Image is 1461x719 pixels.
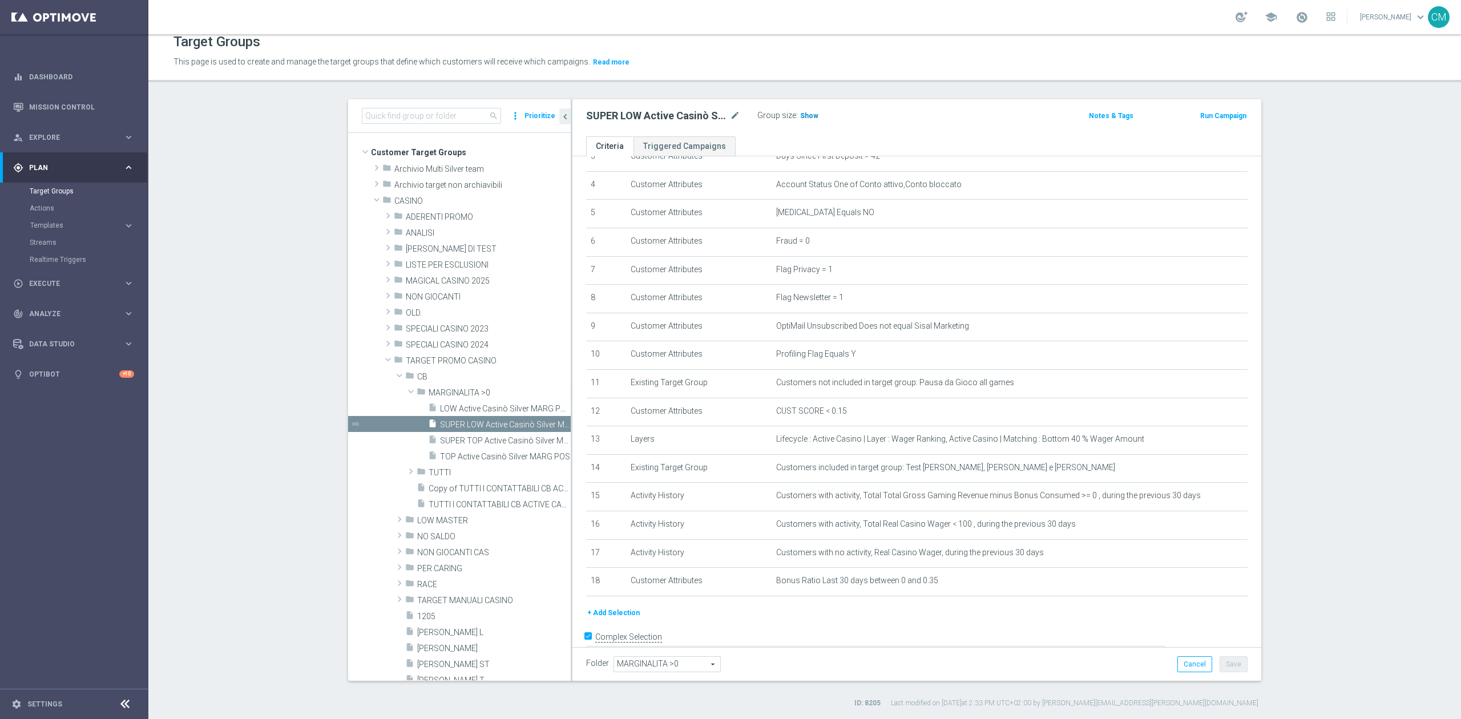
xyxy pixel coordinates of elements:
div: Target Groups [30,183,147,200]
button: play_circle_outline Execute keyboard_arrow_right [13,279,135,288]
span: Days Since First Deposit > 42 [776,151,880,161]
span: Copy of TUTTI I CONTATTABILI CB ACTIVE CASINO dem 26 [429,484,571,494]
td: Activity History [626,539,772,568]
div: Plan [13,163,123,173]
span: TOP Active Casin&#xF2; Silver MARG POS [440,452,571,462]
span: Bonus Ratio Last 30 days between 0 and 0.35 [776,576,938,585]
span: TARGET MANUALI CASINO [417,596,571,605]
td: 9 [586,313,626,341]
div: Mission Control [13,92,134,122]
div: Explore [13,132,123,143]
span: Customers with activity, Total Total Gross Gaming Revenue minus Bonus Consumed >= 0 , during the ... [776,491,1201,500]
input: Quick find group or folder [362,108,501,124]
span: keyboard_arrow_down [1414,11,1427,23]
a: [PERSON_NAME]keyboard_arrow_down [1359,9,1428,26]
a: Triggered Campaigns [633,136,736,156]
span: school [1265,11,1277,23]
h1: Target Groups [173,34,260,50]
span: TUTTI [429,468,571,478]
i: folder [394,211,403,224]
i: folder [394,291,403,304]
div: lightbulb Optibot +10 [13,370,135,379]
td: 15 [586,483,626,511]
a: Criteria [586,136,633,156]
i: keyboard_arrow_right [123,278,134,289]
span: SOMMA L [417,628,571,637]
span: [MEDICAL_DATA] Equals NO [776,208,874,217]
span: OLD. [406,308,571,318]
div: CM [1428,6,1450,28]
a: Realtime Triggers [30,255,119,264]
i: insert_drive_file [428,451,437,464]
button: track_changes Analyze keyboard_arrow_right [13,309,135,318]
button: Templates keyboard_arrow_right [30,221,135,230]
span: Customer Target Groups [371,144,571,160]
i: person_search [13,132,23,143]
span: This page is used to create and manage the target groups that define which customers will receive... [173,57,590,66]
i: folder [405,515,414,528]
td: 3 [586,143,626,172]
i: folder [405,563,414,576]
span: Customers included in target group: Test [PERSON_NAME], [PERSON_NAME] e [PERSON_NAME] [776,463,1115,472]
span: RACE [417,580,571,589]
i: folder [405,547,414,560]
td: 17 [586,539,626,568]
a: Target Groups [30,187,119,196]
button: Read more [592,56,631,68]
span: CB [417,372,571,382]
td: 6 [586,228,626,256]
span: Execute [29,280,123,287]
span: ADERENTI PROMO [406,212,571,222]
span: Flag Newsletter = 1 [776,293,843,302]
i: folder [382,195,392,208]
i: folder [394,339,403,352]
i: folder [405,579,414,592]
span: PER CARING [417,564,571,573]
a: Actions [30,204,119,213]
i: play_circle_outline [13,278,23,289]
i: folder [417,387,426,400]
td: 5 [586,200,626,228]
a: Streams [30,238,119,247]
td: Customer Attributes [626,256,772,285]
i: lightbulb [13,369,23,379]
span: Account Status One of Conto attivo,Conto bloccato [776,180,962,189]
span: NO SALDO [417,532,571,542]
i: folder [405,595,414,608]
label: Folder [586,659,609,668]
td: Customer Attributes [626,313,772,341]
td: Layers [626,426,772,455]
div: person_search Explore keyboard_arrow_right [13,133,135,142]
i: insert_drive_file [405,659,414,672]
i: keyboard_arrow_right [123,308,134,319]
td: Activity History [626,483,772,511]
i: folder [405,531,414,544]
div: Templates [30,222,123,229]
button: Mission Control [13,103,135,112]
span: Analyze [29,310,123,317]
span: Plan [29,164,123,171]
i: insert_drive_file [417,499,426,512]
span: TARGET PROMO CASINO [406,356,571,366]
span: Explore [29,134,123,141]
button: Run Campaign [1199,110,1248,122]
span: CASINO [394,196,571,206]
span: SPECIALI CASINO 2023 [406,324,571,334]
div: Execute [13,278,123,289]
span: Flag Privacy = 1 [776,265,833,274]
span: NON GIOCANTI [406,292,571,302]
label: Last modified on [DATE] at 2:33 PM UTC+02:00 by [PERSON_NAME][EMAIL_ADDRESS][PERSON_NAME][DOMAIN_... [891,698,1258,708]
i: folder [394,323,403,336]
span: Templates [30,222,112,229]
span: LOW MASTER [417,516,571,526]
i: insert_drive_file [405,643,414,656]
i: folder [394,243,403,256]
div: Analyze [13,309,123,319]
td: Customer Attributes [626,200,772,228]
i: folder [382,163,392,176]
div: Streams [30,234,147,251]
i: insert_drive_file [428,435,437,448]
span: SOMMA T [417,676,571,685]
